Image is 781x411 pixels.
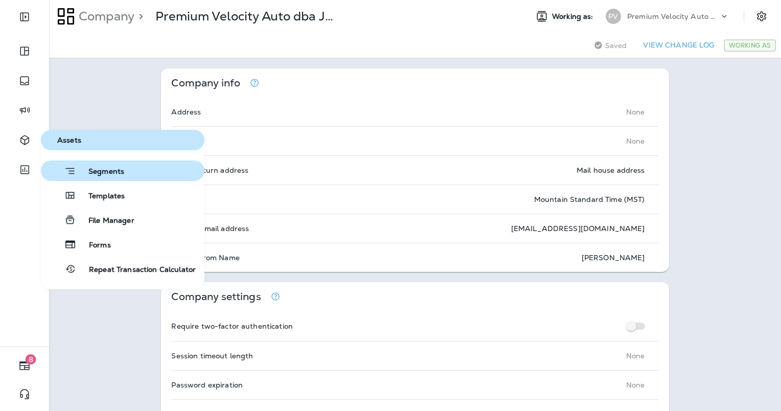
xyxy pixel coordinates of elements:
[626,352,645,360] p: None
[534,195,645,203] p: Mountain Standard Time (MST)
[26,354,36,364] span: 8
[171,166,248,174] p: Mailer return address
[41,234,204,255] button: Forms
[171,79,240,87] p: Company info
[626,137,645,145] p: None
[171,292,261,301] p: Company settings
[155,9,334,24] p: Premium Velocity Auto dba Jiffy Lube
[171,352,253,360] p: Session timeout length
[45,136,200,145] span: Assets
[552,12,595,21] span: Working as:
[639,37,718,53] button: View Change Log
[10,7,39,27] button: Expand Sidebar
[606,9,621,24] div: PV
[76,167,124,177] span: Segments
[582,254,645,262] p: [PERSON_NAME]
[41,259,204,279] button: Repeat Transaction Calculator
[605,41,627,50] span: Saved
[171,322,293,330] p: Require two-factor authentication
[577,166,645,174] p: Mail house address
[626,108,645,116] p: None
[171,254,239,262] p: Default from Name
[41,185,204,205] button: Templates
[171,108,201,116] p: Address
[77,241,111,250] span: Forms
[627,12,719,20] p: Premium Velocity Auto dba Jiffy Lube
[41,210,204,230] button: File Manager
[752,7,771,26] button: Settings
[171,381,243,389] p: Password expiration
[511,224,645,233] p: [EMAIL_ADDRESS][DOMAIN_NAME]
[77,265,196,275] span: Repeat Transaction Calculator
[41,130,204,150] button: Assets
[134,9,143,24] p: >
[626,381,645,389] p: None
[76,192,125,201] span: Templates
[76,216,134,226] span: File Manager
[724,39,776,52] div: Working As
[75,9,134,24] p: Company
[171,224,249,233] p: Default email address
[41,161,204,181] button: Segments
